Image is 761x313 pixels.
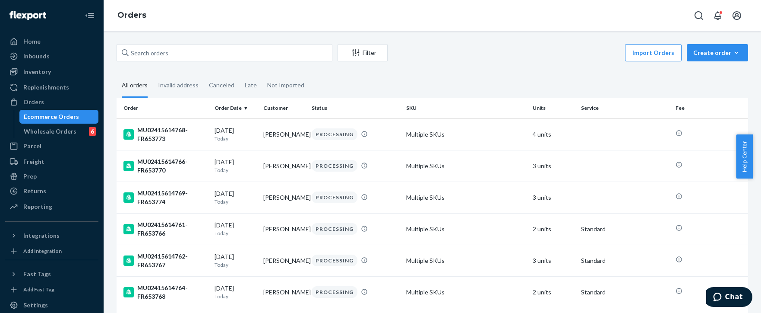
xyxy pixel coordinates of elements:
[123,157,208,175] div: MU02415614766-FR653770
[158,74,199,96] div: Invalid address
[23,52,50,61] div: Inbounds
[23,187,46,195] div: Returns
[117,10,146,20] a: Orders
[5,49,98,63] a: Inbounds
[529,276,578,308] td: 2 units
[23,247,62,255] div: Add Integration
[312,192,357,203] div: PROCESSING
[5,246,98,256] a: Add Integration
[5,229,98,243] button: Integrations
[578,98,672,118] th: Service
[24,127,76,136] div: Wholesale Orders
[403,150,529,182] td: Multiple SKUs
[5,267,98,281] button: Fast Tags
[215,198,256,205] p: Today
[403,98,529,118] th: SKU
[9,11,46,20] img: Flexport logo
[215,252,256,268] div: [DATE]
[687,44,748,61] button: Create order
[693,48,742,57] div: Create order
[728,7,745,24] button: Open account menu
[23,142,41,150] div: Parcel
[89,127,96,136] div: 6
[23,231,60,240] div: Integrations
[529,213,578,245] td: 2 units
[312,286,357,298] div: PROCESSING
[263,104,305,112] div: Customer
[260,118,308,150] td: [PERSON_NAME]
[215,261,256,268] p: Today
[5,95,98,109] a: Orders
[338,44,388,61] button: Filter
[5,139,98,153] a: Parcel
[581,288,669,297] p: Standard
[215,221,256,237] div: [DATE]
[403,276,529,308] td: Multiple SKUs
[215,293,256,300] p: Today
[529,118,578,150] td: 4 units
[267,74,304,96] div: Not Imported
[5,169,98,183] a: Prep
[19,125,99,138] a: Wholesale Orders6
[123,284,208,301] div: MU02415614764-FR653768
[5,184,98,198] a: Returns
[529,98,578,118] th: Units
[23,270,51,278] div: Fast Tags
[5,155,98,169] a: Freight
[529,150,578,182] td: 3 units
[260,276,308,308] td: [PERSON_NAME]
[690,7,707,24] button: Open Search Box
[5,200,98,214] a: Reporting
[215,230,256,237] p: Today
[123,220,208,238] div: MU02415614761-FR653766
[23,83,69,92] div: Replenishments
[260,213,308,245] td: [PERSON_NAME]
[215,189,256,205] div: [DATE]
[123,252,208,269] div: MU02415614762-FR653767
[5,35,98,48] a: Home
[245,74,257,96] div: Late
[709,7,726,24] button: Open notifications
[581,225,669,233] p: Standard
[308,98,403,118] th: Status
[403,245,529,276] td: Multiple SKUs
[111,3,153,28] ol: breadcrumbs
[581,256,669,265] p: Standard
[706,287,752,309] iframe: Opens a widget where you can chat to one of our agents
[211,98,259,118] th: Order Date
[260,182,308,213] td: [PERSON_NAME]
[672,98,748,118] th: Fee
[403,118,529,150] td: Multiple SKUs
[23,37,41,46] div: Home
[123,189,208,206] div: MU02415614769-FR653774
[403,213,529,245] td: Multiple SKUs
[117,44,332,61] input: Search orders
[625,44,682,61] button: Import Orders
[215,284,256,300] div: [DATE]
[19,110,99,124] a: Ecommerce Orders
[23,157,44,166] div: Freight
[403,182,529,213] td: Multiple SKUs
[117,98,211,118] th: Order
[5,80,98,94] a: Replenishments
[312,128,357,140] div: PROCESSING
[312,223,357,235] div: PROCESSING
[529,182,578,213] td: 3 units
[209,74,234,96] div: Canceled
[5,298,98,312] a: Settings
[123,126,208,143] div: MU02415614768-FR653773
[215,135,256,142] p: Today
[5,284,98,295] a: Add Fast Tag
[312,160,357,172] div: PROCESSING
[736,134,753,179] button: Help Center
[215,126,256,142] div: [DATE]
[23,202,52,211] div: Reporting
[23,172,37,181] div: Prep
[5,65,98,79] a: Inventory
[23,301,48,310] div: Settings
[81,7,98,24] button: Close Navigation
[23,98,44,106] div: Orders
[23,286,54,293] div: Add Fast Tag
